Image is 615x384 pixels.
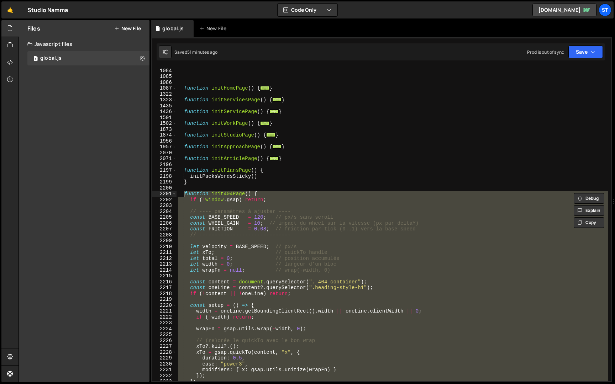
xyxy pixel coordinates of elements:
[19,37,149,51] div: Javascript files
[152,332,177,338] div: 2225
[152,214,177,220] div: 2205
[114,26,141,31] button: New File
[152,150,177,156] div: 2070
[152,156,177,162] div: 2071
[272,98,282,102] span: ...
[174,49,217,55] div: Saved
[152,209,177,215] div: 2204
[152,338,177,344] div: 2226
[568,46,603,58] button: Save
[152,326,177,332] div: 2224
[152,185,177,191] div: 2200
[152,256,177,262] div: 2212
[152,85,177,91] div: 1087
[152,267,177,273] div: 2214
[152,350,177,356] div: 2228
[27,25,40,32] h2: Files
[152,273,177,279] div: 2215
[152,144,177,150] div: 1957
[152,361,177,367] div: 2230
[527,49,564,55] div: Prod is out of sync
[152,232,177,238] div: 2208
[27,6,68,14] div: Studio Namma
[152,261,177,267] div: 2213
[40,55,62,62] div: global.js
[574,217,604,228] button: Copy
[269,156,279,160] span: ...
[152,320,177,326] div: 2223
[152,291,177,297] div: 2218
[199,25,229,32] div: New File
[152,162,177,168] div: 2196
[162,25,184,32] div: global.js
[574,193,604,204] button: Debug
[152,367,177,373] div: 2231
[1,1,19,18] a: 🤙
[152,191,177,197] div: 2201
[272,145,282,149] span: ...
[152,127,177,133] div: 1873
[152,244,177,250] div: 2210
[260,86,269,90] span: ...
[266,133,275,137] span: ...
[152,68,177,74] div: 1084
[278,4,337,16] button: Code Only
[152,355,177,361] div: 2229
[152,203,177,209] div: 2203
[152,97,177,103] div: 1323
[152,91,177,97] div: 1322
[152,373,177,379] div: 2232
[152,197,177,203] div: 2202
[152,314,177,320] div: 2222
[152,167,177,174] div: 2197
[152,285,177,291] div: 2217
[532,4,596,16] a: [DOMAIN_NAME]
[152,297,177,303] div: 2219
[152,179,177,185] div: 2199
[152,174,177,180] div: 2198
[33,56,38,62] span: 1
[599,4,611,16] a: St
[152,308,177,314] div: 2221
[27,51,149,65] div: 16482/44667.js
[152,121,177,127] div: 1502
[152,80,177,86] div: 1086
[152,103,177,109] div: 1435
[574,205,604,216] button: Explain
[152,250,177,256] div: 2211
[187,49,217,55] div: 51 minutes ago
[260,121,269,125] span: ...
[152,138,177,144] div: 1956
[152,132,177,138] div: 1874
[152,343,177,350] div: 2227
[152,115,177,121] div: 1501
[269,110,279,113] span: ...
[152,226,177,232] div: 2207
[152,109,177,115] div: 1436
[152,303,177,309] div: 2220
[152,220,177,226] div: 2206
[152,279,177,285] div: 2216
[152,74,177,80] div: 1085
[152,238,177,244] div: 2209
